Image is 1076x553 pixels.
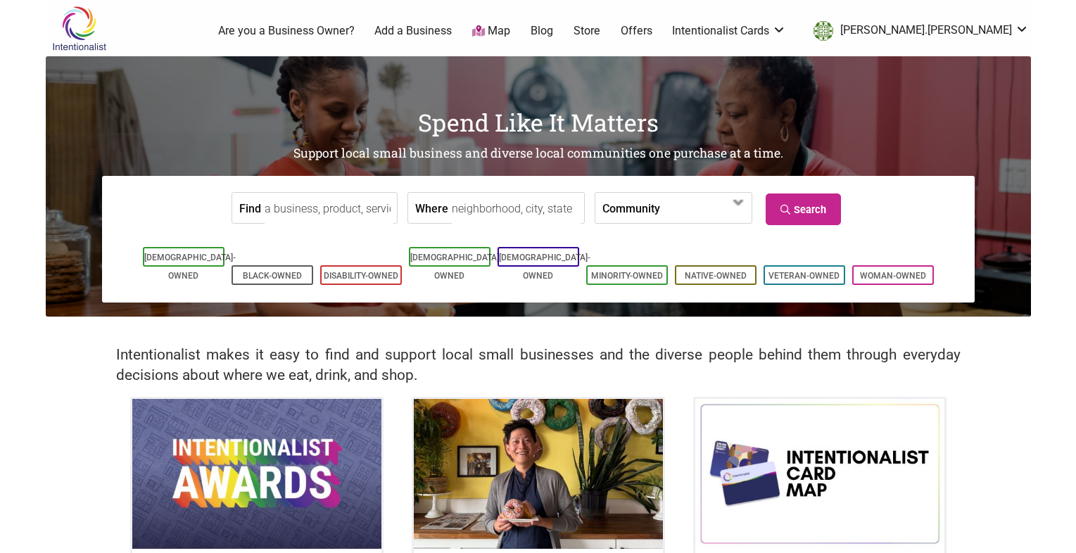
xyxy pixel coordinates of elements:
a: Minority-Owned [591,271,663,281]
label: Community [602,193,660,223]
a: [DEMOGRAPHIC_DATA]-Owned [144,253,236,281]
a: Map [472,23,510,39]
input: neighborhood, city, state [452,193,581,224]
a: Intentionalist Cards [672,23,786,39]
img: Intentionalist Card Map [695,399,944,548]
a: [PERSON_NAME].[PERSON_NAME] [806,18,1029,44]
a: Add a Business [374,23,452,39]
a: Store [574,23,600,39]
a: Black-Owned [243,271,302,281]
a: Offers [621,23,652,39]
img: Intentionalist [46,6,113,51]
a: Native-Owned [685,271,747,281]
h1: Spend Like It Matters [46,106,1031,139]
input: a business, product, service [265,193,393,224]
img: Intentionalist Awards [132,399,381,548]
label: Find [239,193,261,223]
a: Search [766,193,841,225]
img: King Donuts - Hong Chhuor [414,399,663,548]
a: Blog [531,23,553,39]
a: Disability-Owned [324,271,398,281]
h2: Support local small business and diverse local communities one purchase at a time. [46,145,1031,163]
a: Are you a Business Owner? [218,23,355,39]
a: Woman-Owned [860,271,926,281]
li: britt.thorson [806,18,1029,44]
a: [DEMOGRAPHIC_DATA]-Owned [410,253,502,281]
a: Veteran-Owned [768,271,840,281]
label: Where [415,193,448,223]
a: [DEMOGRAPHIC_DATA]-Owned [499,253,590,281]
h2: Intentionalist makes it easy to find and support local small businesses and the diverse people be... [116,345,961,386]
